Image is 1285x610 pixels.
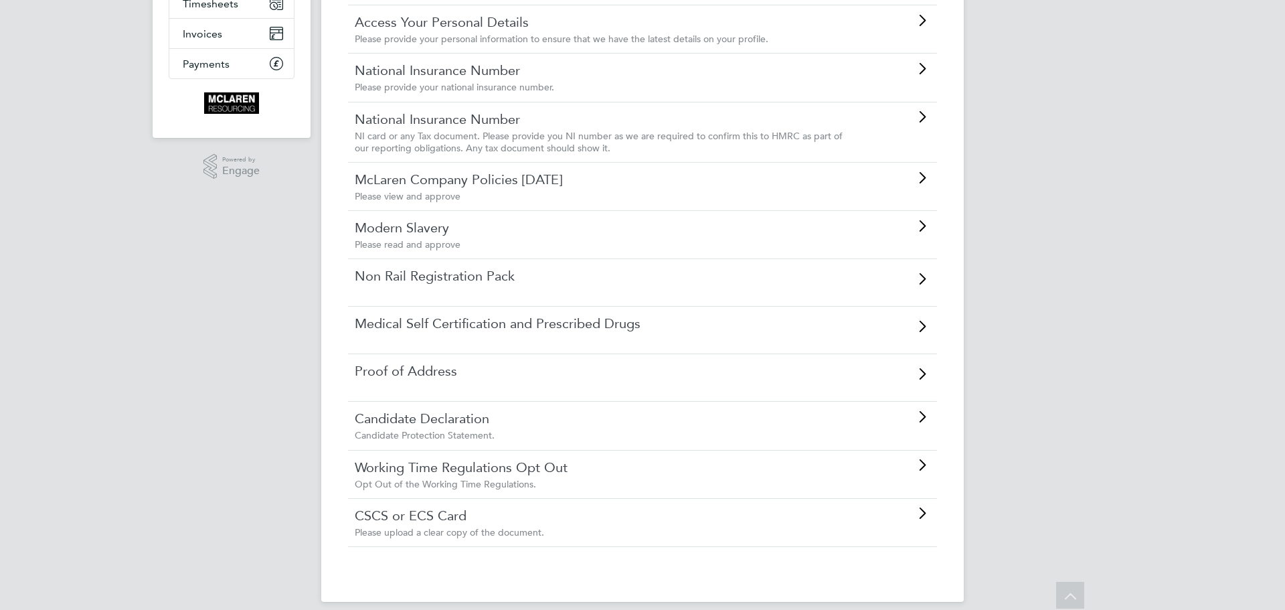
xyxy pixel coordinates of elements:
[355,429,495,441] span: Candidate Protection Statement.
[169,19,294,48] a: Invoices
[183,58,230,70] span: Payments
[355,219,855,236] a: Modern Slavery
[355,410,855,427] a: Candidate Declaration
[355,362,855,380] a: Proof of Address
[355,171,855,188] a: McLaren Company Policies [DATE]
[355,315,855,332] a: Medical Self Certification and Prescribed Drugs
[355,478,536,490] span: Opt Out of the Working Time Regulations.
[355,62,855,79] a: National Insurance Number
[355,267,855,285] a: Non Rail Registration Pack
[355,130,843,154] span: NI card or any Tax document. Please provide you NI number as we are required to confirm this to H...
[204,92,258,114] img: mclaren-logo-retina.png
[183,27,222,40] span: Invoices
[355,110,855,128] a: National Insurance Number
[355,238,460,250] span: Please read and approve
[355,13,855,31] a: Access Your Personal Details
[222,165,260,177] span: Engage
[169,92,294,114] a: Go to home page
[355,459,855,476] a: Working Time Regulations Opt Out
[355,190,460,202] span: Please view and approve
[355,33,768,45] span: Please provide your personal information to ensure that we have the latest details on your profile.
[169,49,294,78] a: Payments
[203,154,260,179] a: Powered byEngage
[355,81,554,93] span: Please provide your national insurance number.
[355,526,544,538] span: Please upload a clear copy of the document.
[222,154,260,165] span: Powered by
[355,507,855,524] a: CSCS or ECS Card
